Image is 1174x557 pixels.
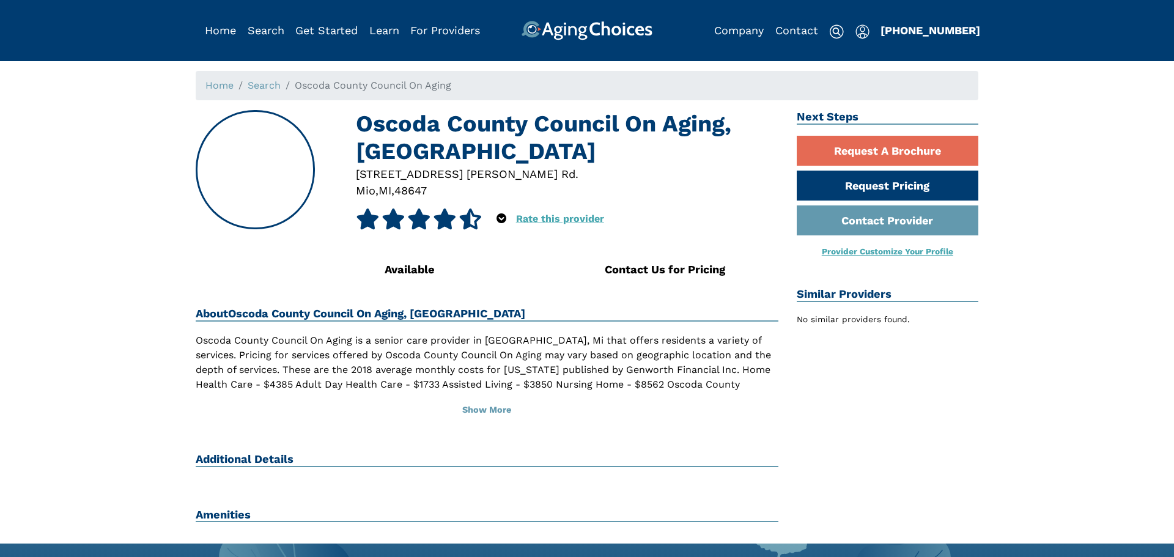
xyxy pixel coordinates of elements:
a: Home [205,79,234,91]
a: Provider Customize Your Profile [822,246,953,256]
div: No similar providers found. [797,313,979,326]
a: Company [714,24,764,37]
img: AgingChoices [522,21,652,40]
a: Request A Brochure [797,136,979,166]
div: Available [385,261,558,278]
h2: Additional Details [196,452,778,467]
a: Search [248,24,284,37]
a: Learn [369,24,399,37]
div: Popover trigger [497,208,506,229]
a: Home [205,24,236,37]
a: [PHONE_NUMBER] [880,24,980,37]
h2: About Oscoda County Council On Aging, [GEOGRAPHIC_DATA] [196,307,778,322]
h1: Oscoda County Council On Aging, [GEOGRAPHIC_DATA] [356,110,778,166]
a: Contact Provider [797,205,979,235]
nav: breadcrumb [196,71,978,100]
span: Oscoda County Council On Aging [295,79,451,91]
div: [STREET_ADDRESS] [PERSON_NAME] Rd. [356,166,778,182]
span: , [391,184,394,197]
div: Popover trigger [248,21,284,40]
span: MI [378,184,391,197]
span: Mio [356,184,375,197]
h2: Amenities [196,508,778,523]
button: Show More [196,397,778,424]
div: Popover trigger [855,21,869,40]
div: Contact Us for Pricing [605,261,778,278]
img: search-icon.svg [829,24,844,39]
a: Rate this provider [516,213,604,224]
span: , [375,184,378,197]
a: Search [248,79,281,91]
a: Contact [775,24,818,37]
img: user-icon.svg [855,24,869,39]
p: Oscoda County Council On Aging is a senior care provider in [GEOGRAPHIC_DATA], Mi that offers res... [196,333,778,421]
a: Get Started [295,24,358,37]
h2: Similar Providers [797,287,979,302]
div: 48647 [394,182,427,199]
a: For Providers [410,24,480,37]
h2: Next Steps [797,110,979,125]
a: Request Pricing [797,171,979,201]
